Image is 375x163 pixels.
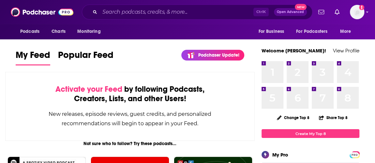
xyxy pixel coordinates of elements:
[350,5,364,19] img: User Profile
[351,152,358,157] span: PRO
[316,7,327,18] a: Show notifications dropdown
[100,7,253,17] input: Search podcasts, credits, & more...
[292,25,337,38] button: open menu
[58,49,113,64] span: Popular Feed
[296,27,327,36] span: For Podcasters
[295,4,307,10] span: New
[82,5,312,20] div: Search podcasts, credits, & more...
[274,8,307,16] button: Open AdvancedNew
[254,25,292,38] button: open menu
[333,48,359,54] a: View Profile
[350,5,364,19] span: Logged in as BerkMarc
[58,49,113,65] a: Popular Feed
[52,27,66,36] span: Charts
[20,27,39,36] span: Podcasts
[38,85,222,103] div: by following Podcasts, Creators, Lists, and other Users!
[55,84,122,94] span: Activate your Feed
[198,52,239,58] p: Podchaser Update!
[273,114,313,122] button: Change Top 8
[16,49,50,65] a: My Feed
[47,25,69,38] a: Charts
[253,8,269,16] span: Ctrl K
[11,6,73,18] img: Podchaser - Follow, Share and Rate Podcasts
[73,25,109,38] button: open menu
[350,5,364,19] button: Show profile menu
[262,48,326,54] a: Welcome [PERSON_NAME]!
[258,27,284,36] span: For Business
[16,49,50,64] span: My Feed
[16,25,48,38] button: open menu
[351,152,358,157] a: PRO
[5,141,255,146] div: Not sure who to follow? Try these podcasts...
[272,152,288,158] div: My Pro
[359,5,364,10] svg: Add a profile image
[340,27,351,36] span: More
[319,111,348,124] button: Share Top 8
[262,129,359,138] a: Create My Top 8
[336,25,359,38] button: open menu
[38,109,222,128] div: New releases, episode reviews, guest credits, and personalized recommendations will begin to appe...
[77,27,100,36] span: Monitoring
[277,10,304,14] span: Open Advanced
[332,7,342,18] a: Show notifications dropdown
